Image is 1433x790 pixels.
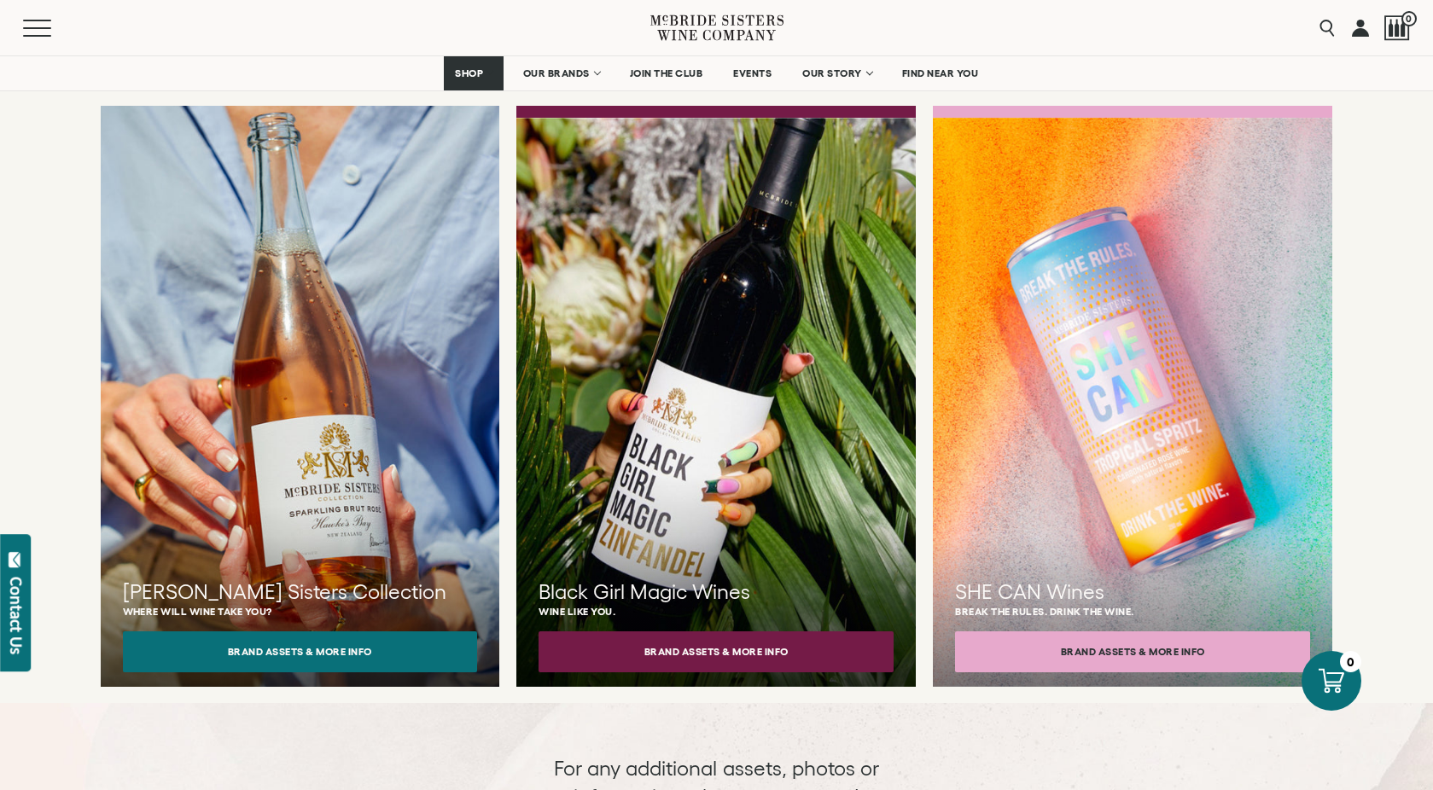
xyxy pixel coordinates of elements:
[891,56,990,90] a: FIND NEAR YOU
[791,56,883,90] a: OUR STORY
[733,67,772,79] span: EVENTS
[539,631,894,672] button: Brand Assets & More Info
[722,56,783,90] a: EVENTS
[512,56,610,90] a: OUR BRANDS
[955,631,1310,672] button: Brand Assets & More Info
[523,67,590,79] span: OUR BRANDS
[1401,11,1417,26] span: 0
[123,631,478,672] button: Brand Assets & More Info
[23,20,84,37] button: Mobile Menu Trigger
[455,67,484,79] span: SHOP
[933,106,1332,687] a: SHE CAN Wines Break the rules. Drink the wine. Brand Assets & More Info
[955,606,1310,617] p: Break the rules. Drink the wine.
[955,578,1310,607] h3: SHE CAN Wines
[444,56,504,90] a: SHOP
[902,67,979,79] span: FIND NEAR YOU
[630,67,703,79] span: JOIN THE CLUB
[123,606,478,617] p: Where will wine take you?
[123,578,478,607] h3: [PERSON_NAME] Sisters Collection
[619,56,714,90] a: JOIN THE CLUB
[539,606,894,617] p: Wine like you.
[802,67,862,79] span: OUR STORY
[1340,651,1361,672] div: 0
[101,106,500,687] a: [PERSON_NAME] Sisters Collection Where will wine take you? Brand Assets & More Info
[516,106,916,687] a: Black Girl Magic Wines Wine like you. Brand Assets & More Info
[8,577,25,654] div: Contact Us
[539,578,894,607] h3: Black Girl Magic Wines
